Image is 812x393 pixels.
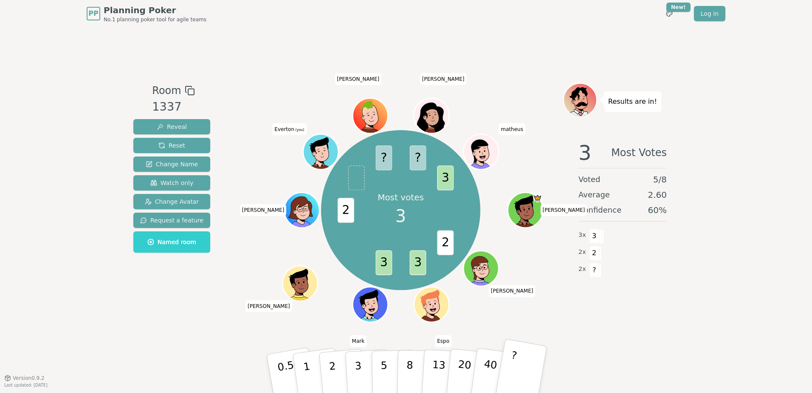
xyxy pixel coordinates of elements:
[378,191,424,203] p: Most votes
[145,197,199,206] span: Change Avatar
[589,246,599,260] span: 2
[578,142,592,163] span: 3
[608,96,657,108] p: Results are in!
[13,375,45,382] span: Version 0.9.2
[88,9,98,19] span: PP
[133,119,210,134] button: Reveal
[662,6,677,21] button: New!
[152,98,195,116] div: 1337
[294,128,304,132] span: (you)
[87,4,206,23] a: PPPlanning PokerNo.1 planning poker tool for agile teams
[375,250,392,275] span: 3
[653,174,667,185] span: 5 / 8
[541,204,587,216] span: Click to change your name
[350,335,367,347] span: Click to change your name
[437,165,454,190] span: 3
[578,174,601,185] span: Voted
[589,263,599,277] span: ?
[158,141,185,150] span: Reset
[648,204,667,216] span: 60 %
[578,265,586,274] span: 2 x
[578,248,586,257] span: 2 x
[304,135,337,168] button: Click to change your avatar
[335,73,382,85] span: Click to change your name
[578,231,586,240] span: 3 x
[578,204,621,216] span: Confidence
[409,250,426,275] span: 3
[435,335,451,347] span: Click to change your name
[104,16,206,23] span: No.1 planning poker tool for agile teams
[420,73,467,85] span: Click to change your name
[147,238,196,246] span: Named room
[104,4,206,16] span: Planning Poker
[4,375,45,382] button: Version0.9.2
[648,189,667,201] span: 2.60
[611,142,667,163] span: Most Votes
[152,83,181,98] span: Room
[533,194,542,202] span: Rafael is the host
[133,138,210,153] button: Reset
[589,229,599,243] span: 3
[409,145,426,170] span: ?
[245,300,292,312] span: Click to change your name
[240,204,287,216] span: Click to change your name
[272,123,306,135] span: Click to change your name
[4,383,48,387] span: Last updated: [DATE]
[437,230,454,255] span: 2
[694,6,725,21] a: Log in
[133,157,210,172] button: Change Name
[133,175,210,191] button: Watch only
[666,3,691,12] div: New!
[489,285,536,297] span: Click to change your name
[337,198,354,222] span: 2
[375,145,392,170] span: ?
[150,179,194,187] span: Watch only
[133,213,210,228] button: Request a feature
[578,189,610,201] span: Average
[133,194,210,209] button: Change Avatar
[140,216,203,225] span: Request a feature
[146,160,198,168] span: Change Name
[395,203,406,229] span: 3
[133,231,210,253] button: Named room
[499,123,525,135] span: Click to change your name
[157,122,187,131] span: Reveal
